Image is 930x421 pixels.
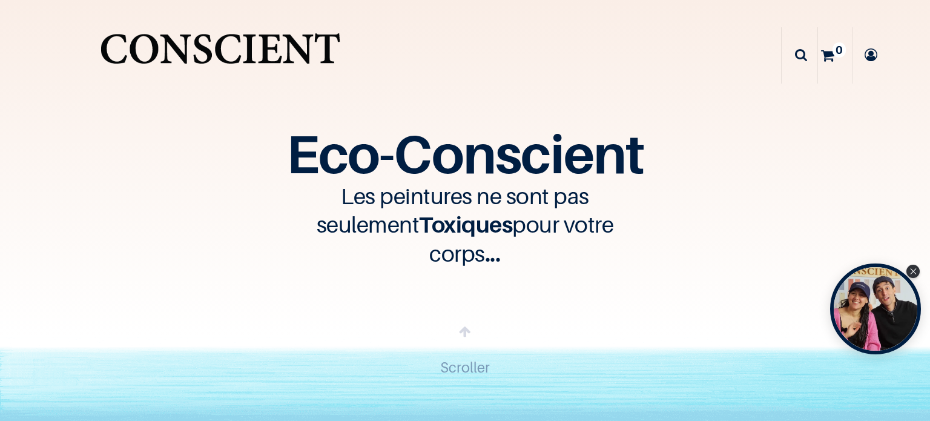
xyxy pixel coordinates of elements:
[283,182,647,269] h3: Les peintures ne sont pas seulement pour votre corps
[833,42,846,58] sup: 0
[97,24,343,87] img: Conscient
[818,27,852,84] a: 0
[419,211,512,237] span: Toxiques
[56,132,874,175] h1: Eco-Conscient
[485,240,501,267] span: ...
[830,264,921,354] div: Open Tolstoy widget
[906,265,920,278] div: Close Tolstoy widget
[830,264,921,354] div: Tolstoy bubble widget
[97,24,343,87] a: Logo of Conscient
[830,264,921,354] div: Open Tolstoy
